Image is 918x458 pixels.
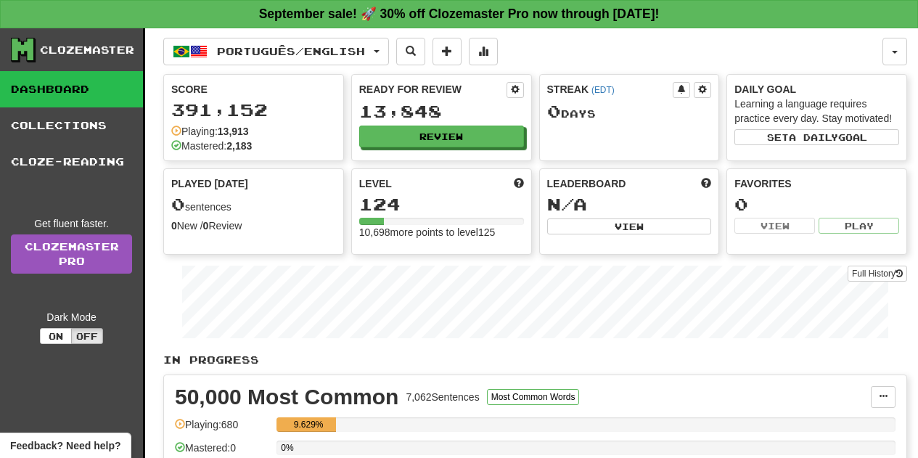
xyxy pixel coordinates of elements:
[734,82,899,97] div: Daily Goal
[547,176,626,191] span: Leaderboard
[547,218,712,234] button: View
[359,82,507,97] div: Ready for Review
[547,194,587,214] span: N/A
[359,176,392,191] span: Level
[175,417,269,441] div: Playing: 680
[359,102,524,120] div: 13,848
[433,38,462,65] button: Add sentence to collection
[71,328,103,344] button: Off
[359,195,524,213] div: 124
[848,266,907,282] button: Full History
[175,386,398,408] div: 50,000 Most Common
[163,353,907,367] p: In Progress
[514,176,524,191] span: Score more points to level up
[487,389,580,405] button: Most Common Words
[226,140,252,152] strong: 2,183
[734,129,899,145] button: Seta dailygoal
[591,85,615,95] a: (EDT)
[789,132,838,142] span: a daily
[40,328,72,344] button: On
[163,38,389,65] button: Português/English
[11,310,132,324] div: Dark Mode
[11,234,132,274] a: ClozemasterPro
[734,218,815,234] button: View
[819,218,899,234] button: Play
[281,417,336,432] div: 9.629%
[547,101,561,121] span: 0
[171,82,336,97] div: Score
[171,220,177,232] strong: 0
[547,82,673,97] div: Streak
[734,176,899,191] div: Favorites
[203,220,209,232] strong: 0
[11,216,132,231] div: Get fluent faster.
[171,101,336,119] div: 391,152
[701,176,711,191] span: This week in points, UTC
[469,38,498,65] button: More stats
[734,195,899,213] div: 0
[171,139,252,153] div: Mastered:
[40,43,134,57] div: Clozemaster
[359,225,524,240] div: 10,698 more points to level 125
[734,97,899,126] div: Learning a language requires practice every day. Stay motivated!
[171,176,248,191] span: Played [DATE]
[547,102,712,121] div: Day s
[171,218,336,233] div: New / Review
[10,438,120,453] span: Open feedback widget
[171,124,249,139] div: Playing:
[171,194,185,214] span: 0
[171,195,336,214] div: sentences
[259,7,660,21] strong: September sale! 🚀 30% off Clozemaster Pro now through [DATE]!
[406,390,479,404] div: 7,062 Sentences
[359,126,524,147] button: Review
[217,45,365,57] span: Português / English
[396,38,425,65] button: Search sentences
[218,126,249,137] strong: 13,913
